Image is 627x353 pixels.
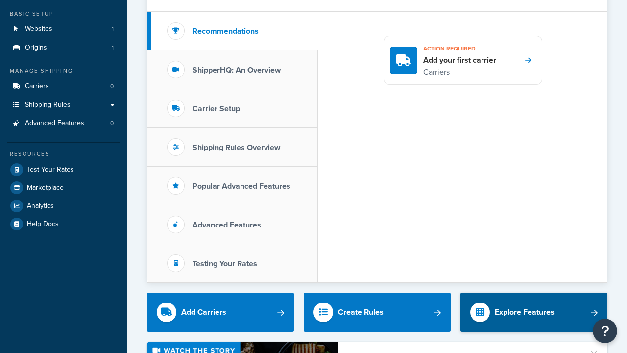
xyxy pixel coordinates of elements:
[423,42,496,55] h3: Action required
[193,259,257,268] h3: Testing Your Rates
[112,44,114,52] span: 1
[193,221,261,229] h3: Advanced Features
[193,104,240,113] h3: Carrier Setup
[25,101,71,109] span: Shipping Rules
[7,20,120,38] li: Websites
[7,114,120,132] li: Advanced Features
[7,161,120,178] a: Test Your Rates
[7,39,120,57] a: Origins1
[112,25,114,33] span: 1
[27,220,59,228] span: Help Docs
[25,44,47,52] span: Origins
[25,119,84,127] span: Advanced Features
[193,66,281,75] h3: ShipperHQ: An Overview
[7,215,120,233] a: Help Docs
[423,66,496,78] p: Carriers
[495,305,555,319] div: Explore Features
[7,39,120,57] li: Origins
[25,82,49,91] span: Carriers
[7,77,120,96] a: Carriers0
[7,96,120,114] a: Shipping Rules
[7,150,120,158] div: Resources
[147,293,294,332] a: Add Carriers
[7,20,120,38] a: Websites1
[7,179,120,197] a: Marketplace
[193,27,259,36] h3: Recommendations
[193,182,290,191] h3: Popular Advanced Features
[7,67,120,75] div: Manage Shipping
[193,143,280,152] h3: Shipping Rules Overview
[7,114,120,132] a: Advanced Features0
[7,77,120,96] li: Carriers
[7,197,120,215] a: Analytics
[304,293,451,332] a: Create Rules
[338,305,384,319] div: Create Rules
[110,82,114,91] span: 0
[7,10,120,18] div: Basic Setup
[181,305,226,319] div: Add Carriers
[25,25,52,33] span: Websites
[27,184,64,192] span: Marketplace
[110,119,114,127] span: 0
[27,166,74,174] span: Test Your Rates
[460,293,607,332] a: Explore Features
[27,202,54,210] span: Analytics
[593,319,617,343] button: Open Resource Center
[423,55,496,66] h4: Add your first carrier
